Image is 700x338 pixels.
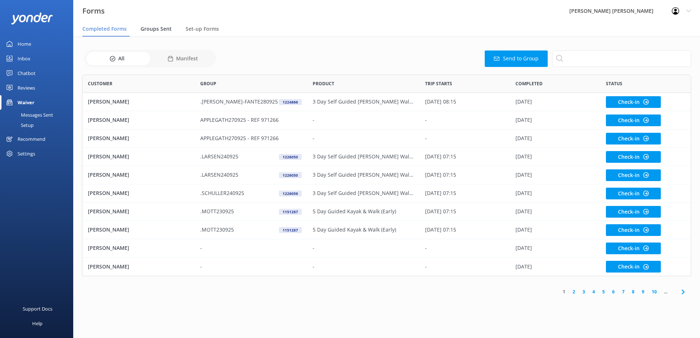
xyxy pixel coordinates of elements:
div: row [82,239,691,258]
button: Check-in [606,206,661,218]
div: grid [82,93,691,276]
h3: Forms [82,5,105,17]
button: Check-in [606,188,661,199]
p: [PERSON_NAME] [88,263,129,271]
a: 3 [579,288,589,295]
div: 1226050 [279,172,302,178]
a: 6 [608,288,618,295]
p: - [313,116,314,124]
p: [DATE] 07:15 [425,171,456,179]
div: Waiver [18,95,34,110]
p: [DATE] 07:15 [425,207,456,215]
p: .SCHULLER240925 [200,189,244,197]
div: row [82,93,691,111]
p: - [313,134,314,142]
p: .MOTT230925 [200,207,234,215]
div: Help [32,316,42,331]
button: Check-in [606,261,661,273]
p: [DATE] 07:15 [425,153,456,161]
span: Status [606,80,622,87]
span: Customer [88,80,112,87]
p: APPLEGATH270925 - REF 971266 [200,116,279,124]
div: Reviews [18,80,35,95]
button: Check-in [606,169,661,181]
img: yonder-white-logo.png [11,12,53,25]
p: [DATE] [515,207,532,215]
div: 1224866 [279,99,302,105]
p: - [200,244,202,252]
div: Setup [4,120,34,130]
a: Setup [4,120,73,130]
a: 10 [648,288,660,295]
span: ... [660,288,671,295]
a: 9 [638,288,648,295]
p: [DATE] [515,153,532,161]
span: Group [200,80,216,87]
div: 1226050 [279,154,302,160]
p: [PERSON_NAME] [88,171,129,179]
p: .LARSEN240925 [200,171,238,179]
div: row [82,111,691,129]
p: 3 Day Self Guided [PERSON_NAME] Walk (Early) [313,171,414,179]
a: 1 [559,288,569,295]
p: [DATE] 07:15 [425,226,456,234]
div: row [82,184,691,203]
span: Product [313,80,334,87]
span: Set-up Forms [186,25,219,33]
div: Recommend [18,132,45,146]
p: - [425,134,427,142]
p: 3 Day Self Guided [PERSON_NAME] Walk (Early) [313,189,414,197]
p: - [425,263,427,271]
p: 3 Day Self Guided [PERSON_NAME] Walk (Early) [313,153,414,161]
p: [DATE] 08:15 [425,98,456,106]
p: [DATE] [515,189,532,197]
div: row [82,129,691,148]
p: APPLEGATH270925 - REF 971266 [200,134,279,142]
div: Inbox [18,51,30,66]
p: - [313,244,314,252]
button: Check-in [606,243,661,254]
div: row [82,221,691,239]
p: [DATE] [515,244,532,252]
p: 5 Day Guided Kayak & Walk (Early) [313,226,396,234]
div: 1151287 [279,227,302,233]
p: [DATE] [515,116,532,124]
p: [DATE] [515,171,532,179]
p: [DATE] [515,134,532,142]
button: Check-in [606,133,661,144]
p: [PERSON_NAME] [88,116,129,124]
p: - [425,244,427,252]
span: Groups Sent [141,25,172,33]
span: Completed Forms [82,25,127,33]
p: [DATE] [515,263,532,271]
p: .MOTT230925 [200,226,234,234]
span: Completed [515,80,543,87]
p: [PERSON_NAME] [88,189,129,197]
div: row [82,203,691,221]
p: [PERSON_NAME] [88,153,129,161]
p: 3 Day Self Guided [PERSON_NAME] Walk (Early) [313,98,414,106]
p: [PERSON_NAME] [88,207,129,215]
div: Support Docs [23,301,52,316]
div: 1151287 [279,209,302,215]
button: Send to Group [485,50,548,67]
div: row [82,166,691,184]
p: [DATE] [515,226,532,234]
div: 1226059 [279,191,302,196]
p: - [425,116,427,124]
button: Check-in [606,96,661,108]
a: 2 [569,288,579,295]
div: Messages Sent [4,110,53,120]
a: 7 [618,288,628,295]
p: - [200,263,202,271]
div: Home [18,37,31,51]
p: [PERSON_NAME] [88,226,129,234]
div: row [82,258,691,276]
p: [PERSON_NAME] [88,244,129,252]
div: Chatbot [18,66,36,80]
p: .LARSEN240925 [200,153,238,161]
button: Check-in [606,114,661,126]
p: - [313,263,314,271]
span: Trip starts [425,80,452,87]
p: 5 Day Guided Kayak & Walk (Early) [313,207,396,215]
